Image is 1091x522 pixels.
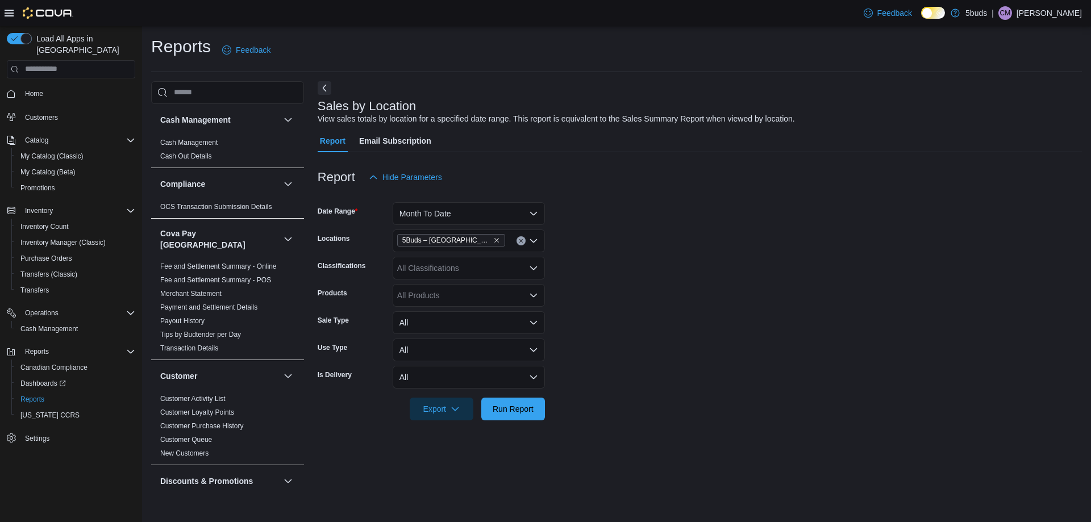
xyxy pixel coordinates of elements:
[16,268,82,281] a: Transfers (Classic)
[397,234,505,247] span: 5Buds – Yorkton
[160,228,279,250] h3: Cova Pay [GEOGRAPHIC_DATA]
[20,87,48,101] a: Home
[393,366,545,389] button: All
[160,289,222,298] span: Merchant Statement
[160,370,197,382] h3: Customer
[160,408,234,417] span: Customer Loyalty Points
[529,236,538,245] button: Open list of options
[11,250,140,266] button: Purchase Orders
[16,283,53,297] a: Transfers
[281,177,295,191] button: Compliance
[20,133,135,147] span: Catalog
[318,113,795,125] div: View sales totals by location for a specified date range. This report is equivalent to the Sales ...
[160,152,212,161] span: Cash Out Details
[318,81,331,95] button: Next
[11,375,140,391] a: Dashboards
[151,200,304,218] div: Compliance
[410,398,473,420] button: Export
[160,152,212,160] a: Cash Out Details
[992,6,994,20] p: |
[16,220,135,233] span: Inventory Count
[16,377,135,390] span: Dashboards
[393,311,545,334] button: All
[20,345,53,358] button: Reports
[20,110,135,124] span: Customers
[16,149,135,163] span: My Catalog (Classic)
[318,99,417,113] h3: Sales by Location
[20,411,80,420] span: [US_STATE] CCRS
[16,236,135,249] span: Inventory Manager (Classic)
[7,81,135,476] nav: Complex example
[20,432,54,445] a: Settings
[160,114,231,126] h3: Cash Management
[11,360,140,375] button: Canadian Compliance
[402,235,491,246] span: 5Buds – [GEOGRAPHIC_DATA]
[318,207,358,216] label: Date Range
[160,395,226,403] a: Customer Activity List
[160,139,218,147] a: Cash Management
[25,308,59,318] span: Operations
[25,113,58,122] span: Customers
[998,6,1012,20] div: Christopher MacCannell
[318,289,347,298] label: Products
[318,234,350,243] label: Locations
[20,183,55,193] span: Promotions
[20,363,88,372] span: Canadian Compliance
[25,434,49,443] span: Settings
[16,181,135,195] span: Promotions
[160,449,209,458] span: New Customers
[16,220,73,233] a: Inventory Count
[493,237,500,244] button: Remove 5Buds – Yorkton from selection in this group
[20,204,135,218] span: Inventory
[20,86,135,101] span: Home
[160,262,277,271] span: Fee and Settlement Summary - Online
[20,111,63,124] a: Customers
[16,181,60,195] a: Promotions
[493,403,534,415] span: Run Report
[160,290,222,298] a: Merchant Statement
[32,33,135,56] span: Load All Apps in [GEOGRAPHIC_DATA]
[20,204,57,218] button: Inventory
[16,361,92,374] a: Canadian Compliance
[318,170,355,184] h3: Report
[2,430,140,446] button: Settings
[20,345,135,358] span: Reports
[160,331,241,339] a: Tips by Budtender per Day
[20,286,49,295] span: Transfers
[20,431,135,445] span: Settings
[160,178,205,190] h3: Compliance
[529,264,538,273] button: Open list of options
[2,344,140,360] button: Reports
[16,377,70,390] a: Dashboards
[20,152,84,161] span: My Catalog (Classic)
[20,306,135,320] span: Operations
[160,303,257,312] span: Payment and Settlement Details
[20,306,63,320] button: Operations
[151,136,304,168] div: Cash Management
[16,408,135,422] span: Washington CCRS
[11,148,140,164] button: My Catalog (Classic)
[1017,6,1082,20] p: [PERSON_NAME]
[160,317,205,325] a: Payout History
[16,392,135,406] span: Reports
[318,370,352,379] label: Is Delivery
[281,369,295,383] button: Customer
[16,149,88,163] a: My Catalog (Classic)
[16,392,49,406] a: Reports
[25,206,53,215] span: Inventory
[393,202,545,225] button: Month To Date
[20,238,106,247] span: Inventory Manager (Classic)
[160,421,244,431] span: Customer Purchase History
[16,283,135,297] span: Transfers
[11,407,140,423] button: [US_STATE] CCRS
[382,172,442,183] span: Hide Parameters
[160,276,271,284] a: Fee and Settlement Summary - POS
[11,266,140,282] button: Transfers (Classic)
[25,89,43,98] span: Home
[318,316,349,325] label: Sale Type
[877,7,912,19] span: Feedback
[160,370,279,382] button: Customer
[16,322,82,336] a: Cash Management
[16,252,135,265] span: Purchase Orders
